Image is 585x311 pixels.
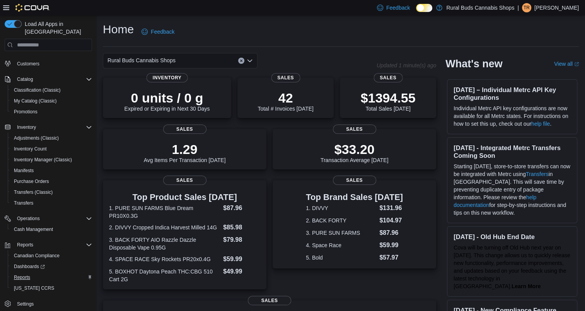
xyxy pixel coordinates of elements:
a: Transfers (Classic) [11,188,56,197]
span: Canadian Compliance [14,253,60,259]
a: Settings [14,299,37,309]
span: Catalog [14,75,92,84]
h3: Top Brand Sales [DATE] [306,193,403,202]
a: Transfers [11,198,36,208]
button: Inventory [2,122,95,133]
span: Reports [14,274,30,280]
a: Inventory Manager (Classic) [11,155,75,164]
button: Transfers (Classic) [8,187,95,198]
div: Total # Invoices [DATE] [258,90,313,112]
span: Cova will be turning off Old Hub next year on [DATE]. This change allows us to quickly release ne... [454,244,570,289]
span: Sales [333,176,376,185]
a: View allExternal link [554,61,579,67]
dt: 1. PURE SUN FARMS Blue Dream PR10X0.3G [109,204,220,220]
dd: $79.98 [223,235,260,244]
a: Inventory Count [11,144,50,154]
span: Sales [163,125,206,134]
button: Clear input [238,58,244,64]
span: Transfers (Classic) [11,188,92,197]
span: Purchase Orders [14,178,49,185]
span: Promotions [11,107,92,116]
span: Sales [333,125,376,134]
a: Purchase Orders [11,177,52,186]
span: Operations [14,214,92,223]
span: Feedback [151,28,174,36]
a: Transfers [526,171,549,177]
h3: [DATE] - Old Hub End Date [454,233,571,241]
span: Dashboards [14,263,45,270]
a: Manifests [11,166,37,175]
p: Updated 1 minute(s) ago [377,62,436,68]
button: Reports [2,239,95,250]
span: Classification (Classic) [14,87,61,93]
a: [US_STATE] CCRS [11,284,57,293]
button: Reports [8,272,95,283]
button: Promotions [8,106,95,117]
a: Dashboards [8,261,95,272]
span: Promotions [14,109,38,115]
span: Inventory [17,124,36,130]
button: Catalog [2,74,95,85]
p: [PERSON_NAME] [534,3,579,12]
button: Operations [2,213,95,224]
span: Load All Apps in [GEOGRAPHIC_DATA] [22,20,92,36]
span: My Catalog (Classic) [14,98,57,104]
dt: 2. DIVVY Cropped Indica Harvest Milled 14G [109,224,220,231]
dd: $59.99 [223,255,260,264]
p: 42 [258,90,313,106]
span: Reports [14,240,92,249]
span: Reports [11,273,92,282]
dt: 1. DIVVY [306,204,376,212]
span: Sales [248,296,291,305]
dt: 4. SPACE RACE Sky Rockets PR20x0.4G [109,255,220,263]
button: Customers [2,58,95,69]
a: Learn More [512,283,541,289]
span: Purchase Orders [11,177,92,186]
a: Adjustments (Classic) [11,133,62,143]
div: Avg Items Per Transaction [DATE] [144,142,226,163]
button: Inventory Manager (Classic) [8,154,95,165]
dd: $59.99 [379,241,403,250]
p: | [517,3,519,12]
dt: 2. BACK FORTY [306,217,376,224]
span: Sales [374,73,403,82]
span: Settings [17,301,34,307]
dd: $49.99 [223,267,260,276]
button: Classification (Classic) [8,85,95,96]
p: 1.29 [144,142,226,157]
span: Cash Management [11,225,92,234]
button: Transfers [8,198,95,208]
a: Classification (Classic) [11,85,64,95]
span: [US_STATE] CCRS [14,285,54,291]
div: Total Sales [DATE] [361,90,416,112]
span: Inventory Manager (Classic) [11,155,92,164]
p: Starting [DATE], store-to-store transfers can now be integrated with Metrc using in [GEOGRAPHIC_D... [454,162,571,217]
button: Catalog [14,75,36,84]
a: Promotions [11,107,41,116]
div: Transaction Average [DATE] [321,142,389,163]
span: Inventory [147,73,188,82]
span: Adjustments (Classic) [11,133,92,143]
span: Catalog [17,76,33,82]
dd: $104.97 [379,216,403,225]
span: Sales [163,176,206,185]
h3: Top Product Sales [DATE] [109,193,260,202]
button: Purchase Orders [8,176,95,187]
p: 0 units / 0 g [125,90,210,106]
div: Tiffany Robertson [522,3,531,12]
span: Transfers [14,200,33,206]
p: $33.20 [321,142,389,157]
a: help file [531,121,550,127]
span: Inventory Manager (Classic) [14,157,72,163]
span: Manifests [14,167,34,174]
p: $1394.55 [361,90,416,106]
button: Inventory [14,123,39,132]
dd: $87.96 [379,228,403,238]
span: Manifests [11,166,92,175]
span: Transfers [11,198,92,208]
dd: $87.96 [223,203,260,213]
button: Reports [14,240,36,249]
span: Reports [17,242,33,248]
span: Customers [17,61,39,67]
